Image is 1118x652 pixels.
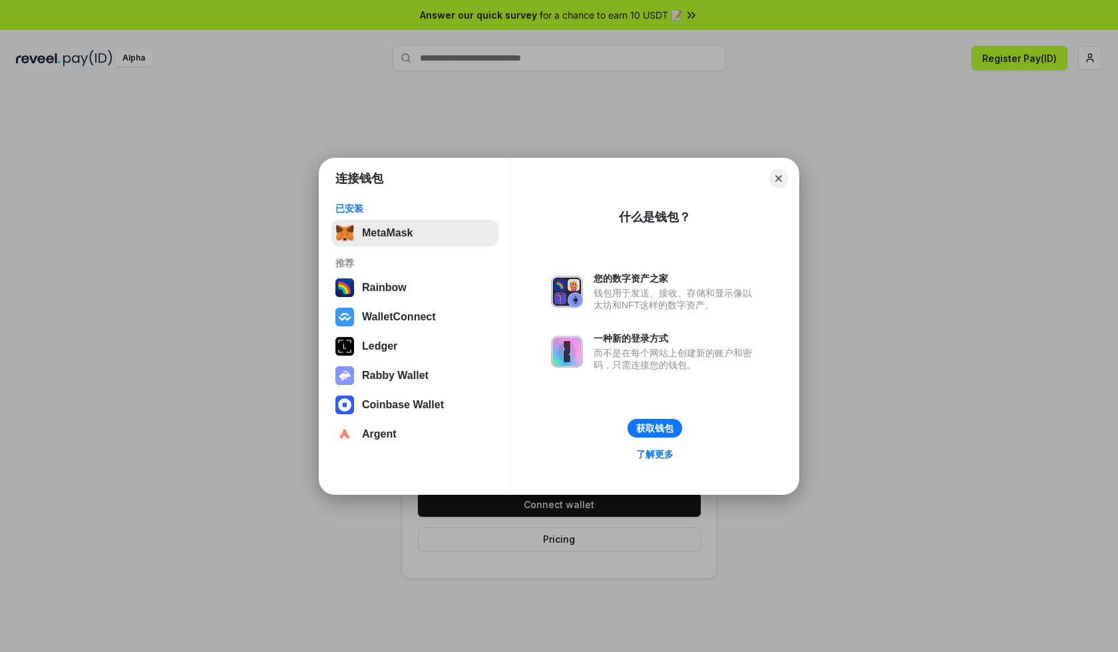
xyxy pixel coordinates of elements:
[335,396,354,414] img: svg+xml,%3Csvg%20width%3D%2228%22%20height%3D%2228%22%20viewBox%3D%220%200%2028%2028%22%20fill%3D...
[331,362,498,389] button: Rabby Wallet
[628,446,681,463] a: 了解更多
[335,308,354,326] img: svg+xml,%3Csvg%20width%3D%2228%22%20height%3D%2228%22%20viewBox%3D%220%200%2028%2028%22%20fill%3D...
[335,224,354,242] img: svg+xml,%3Csvg%20fill%3D%22none%22%20height%3D%2233%22%20viewBox%3D%220%200%2035%2033%22%20width%...
[628,419,682,438] button: 获取钱包
[335,170,383,186] h1: 连接钱包
[335,337,354,356] img: svg+xml,%3Csvg%20xmlns%3D%22http%3A%2F%2Fwww.w3.org%2F2000%2Fsvg%22%20width%3D%2228%22%20height%3...
[335,366,354,385] img: svg+xml,%3Csvg%20xmlns%3D%22http%3A%2F%2Fwww.w3.org%2F2000%2Fsvg%22%20fill%3D%22none%22%20viewBox...
[594,287,759,311] div: 钱包用于发送、接收、存储和显示像以太坊和NFT这样的数字资产。
[362,340,397,352] div: Ledger
[331,333,498,360] button: Ledger
[619,209,691,225] div: 什么是钱包？
[636,448,673,460] div: 了解更多
[362,227,413,239] div: MetaMask
[594,272,759,284] div: 您的数字资产之家
[335,257,494,269] div: 推荐
[594,332,759,344] div: 一种新的登录方式
[331,421,498,448] button: Argent
[636,422,673,434] div: 获取钱包
[362,370,429,382] div: Rabby Wallet
[551,276,583,308] img: svg+xml,%3Csvg%20xmlns%3D%22http%3A%2F%2Fwww.w3.org%2F2000%2Fsvg%22%20fill%3D%22none%22%20viewBox...
[362,282,407,294] div: Rainbow
[331,304,498,330] button: WalletConnect
[335,202,494,214] div: 已安装
[335,425,354,444] img: svg+xml,%3Csvg%20width%3D%2228%22%20height%3D%2228%22%20viewBox%3D%220%200%2028%2028%22%20fill%3D...
[551,336,583,368] img: svg+xml,%3Csvg%20xmlns%3D%22http%3A%2F%2Fwww.w3.org%2F2000%2Fsvg%22%20fill%3D%22none%22%20viewBox...
[331,392,498,418] button: Coinbase Wallet
[331,274,498,301] button: Rainbow
[335,278,354,297] img: svg+xml,%3Csvg%20width%3D%22120%22%20height%3D%22120%22%20viewBox%3D%220%200%20120%20120%22%20fil...
[362,311,436,323] div: WalletConnect
[362,428,397,440] div: Argent
[594,347,759,371] div: 而不是在每个网站上创建新的账户和密码，只需连接您的钱包。
[362,399,444,411] div: Coinbase Wallet
[769,169,788,188] button: Close
[331,220,498,246] button: MetaMask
